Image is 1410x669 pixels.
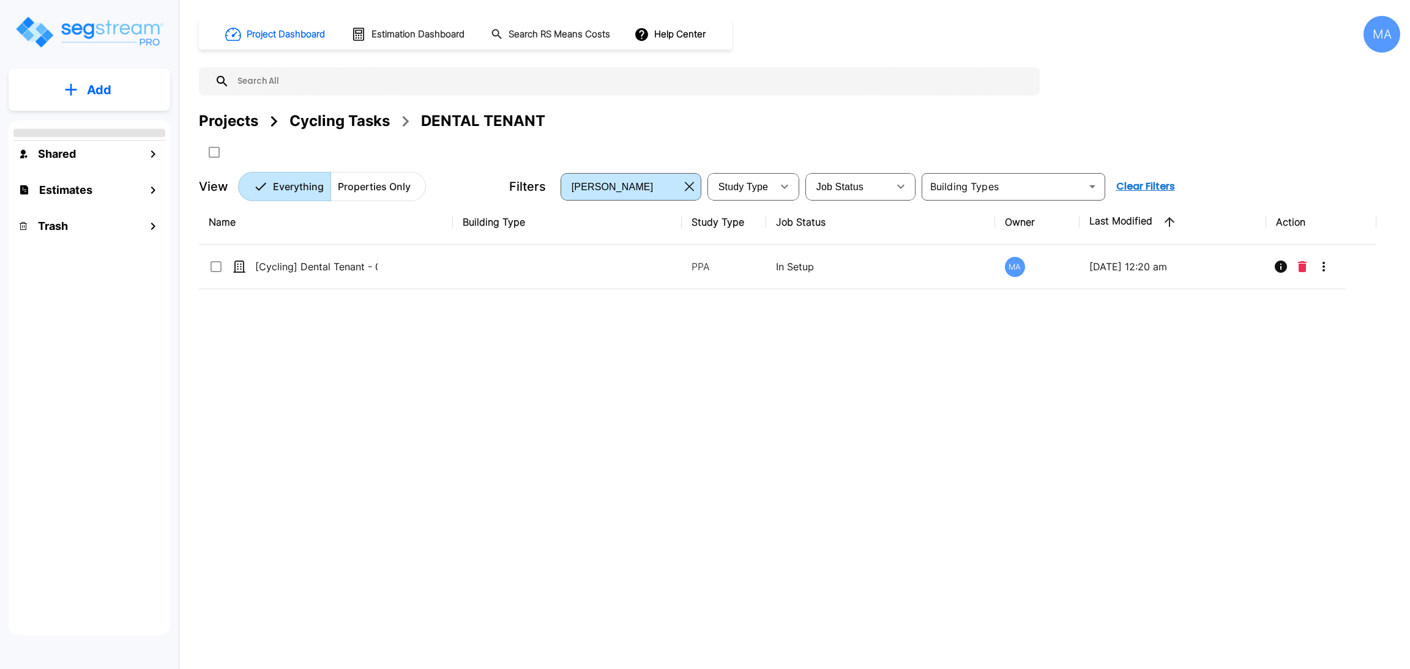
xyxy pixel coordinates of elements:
p: PPA [692,259,756,274]
button: Open [1084,178,1101,195]
img: Logo [14,15,164,50]
button: SelectAll [202,140,226,164]
p: [Cycling] Dental Tenant - 081325 [255,259,378,274]
div: Projects [199,110,258,132]
span: Study Type [718,182,768,192]
button: Estimation Dashboard [346,21,471,47]
button: Help Center [632,23,711,46]
button: Project Dashboard [220,21,332,48]
th: Building Type [453,200,682,245]
div: MA [1363,16,1400,53]
button: More-Options [1311,254,1336,279]
th: Name [199,200,453,245]
p: Filters [509,177,546,196]
div: DENTAL TENANT [421,110,545,132]
button: Everything [238,172,331,201]
div: Select [710,169,772,204]
button: Properties Only [330,172,426,201]
p: View [199,177,228,196]
th: Owner [995,200,1080,245]
h1: Search RS Means Costs [509,28,610,42]
input: Search All [229,67,1034,95]
p: Everything [273,179,324,194]
th: Action [1266,200,1376,245]
button: Add [9,72,170,108]
button: Delete [1293,254,1311,279]
th: Study Type [682,200,766,245]
button: Search RS Means Costs [486,23,617,46]
div: Select [563,169,680,204]
h1: Project Dashboard [247,28,325,42]
h1: Estimates [39,182,92,198]
h1: Shared [38,146,76,162]
div: MA [1005,257,1025,277]
div: Select [808,169,889,204]
h1: Estimation Dashboard [371,28,464,42]
p: In Setup [776,259,985,274]
button: Clear Filters [1111,174,1180,199]
input: Building Types [925,178,1081,195]
span: Job Status [816,182,864,192]
th: Last Modified [1080,200,1266,245]
p: Properties Only [338,179,411,194]
p: Add [87,81,111,99]
div: Cycling Tasks [289,110,390,132]
h1: Trash [38,218,68,234]
div: Platform [238,172,426,201]
p: [DATE] 12:20 am [1089,259,1256,274]
th: Job Status [766,200,995,245]
button: Info [1269,254,1293,279]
